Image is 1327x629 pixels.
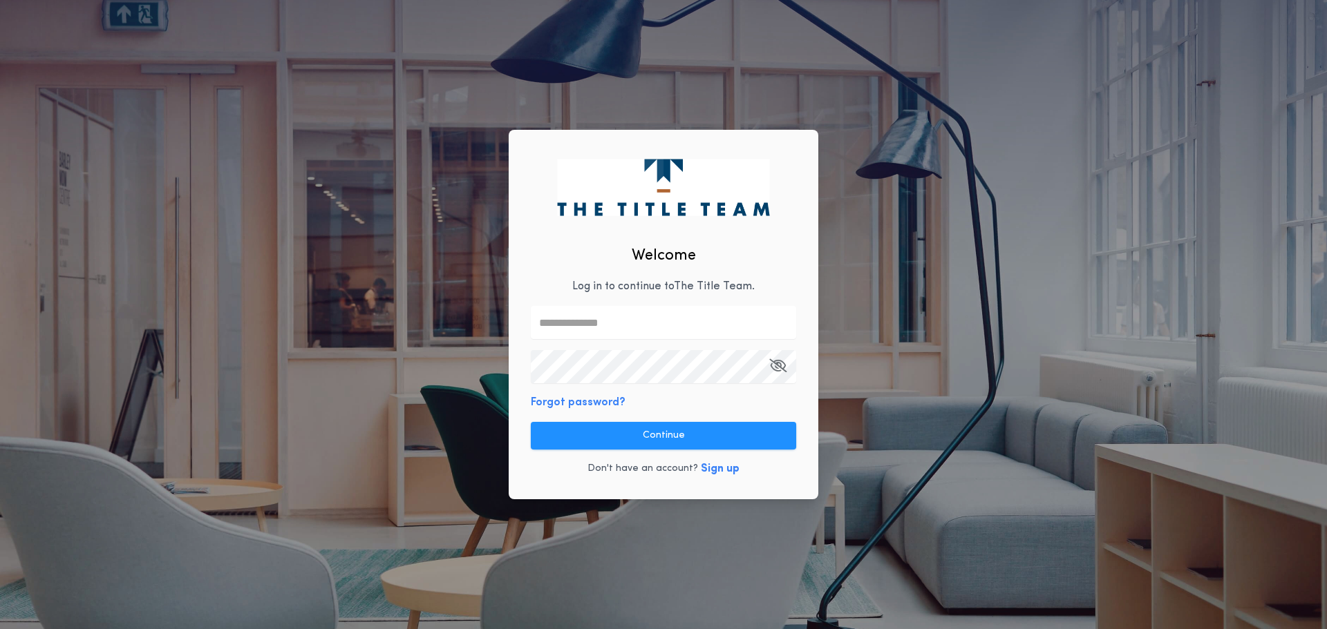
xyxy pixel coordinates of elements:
[531,394,625,411] button: Forgot password?
[632,244,696,267] h2: Welcome
[701,461,740,477] button: Sign up
[557,159,769,215] img: logo
[531,422,796,449] button: Continue
[572,278,755,295] p: Log in to continue to The Title Team .
[587,462,698,476] p: Don't have an account?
